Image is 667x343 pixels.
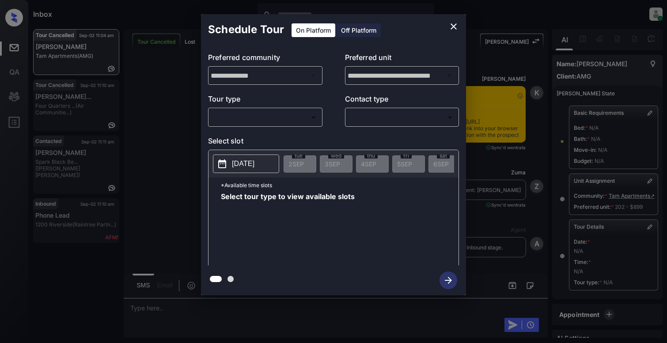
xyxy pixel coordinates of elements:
[208,136,459,150] p: Select slot
[292,23,335,37] div: On Platform
[221,177,459,193] p: *Available time slots
[201,14,291,45] h2: Schedule Tour
[208,94,322,108] p: Tour type
[208,52,322,66] p: Preferred community
[345,94,459,108] p: Contact type
[445,18,462,35] button: close
[213,155,279,173] button: [DATE]
[337,23,381,37] div: Off Platform
[232,158,254,169] p: [DATE]
[345,52,459,66] p: Preferred unit
[221,193,355,264] span: Select tour type to view available slots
